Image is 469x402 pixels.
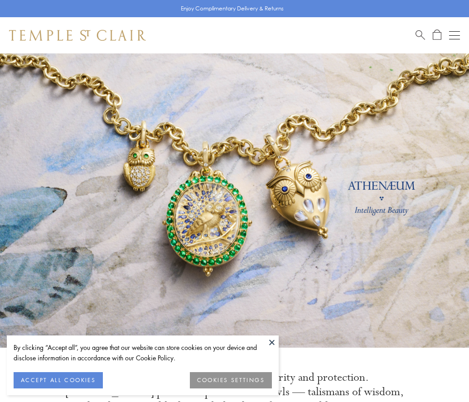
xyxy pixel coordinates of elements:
[14,372,103,388] button: ACCEPT ALL COOKIES
[416,29,425,41] a: Search
[433,29,441,41] a: Open Shopping Bag
[14,342,272,363] div: By clicking “Accept all”, you agree that our website can store cookies on your device and disclos...
[190,372,272,388] button: COOKIES SETTINGS
[9,30,146,41] img: Temple St. Clair
[181,4,284,13] p: Enjoy Complimentary Delivery & Returns
[449,30,460,41] button: Open navigation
